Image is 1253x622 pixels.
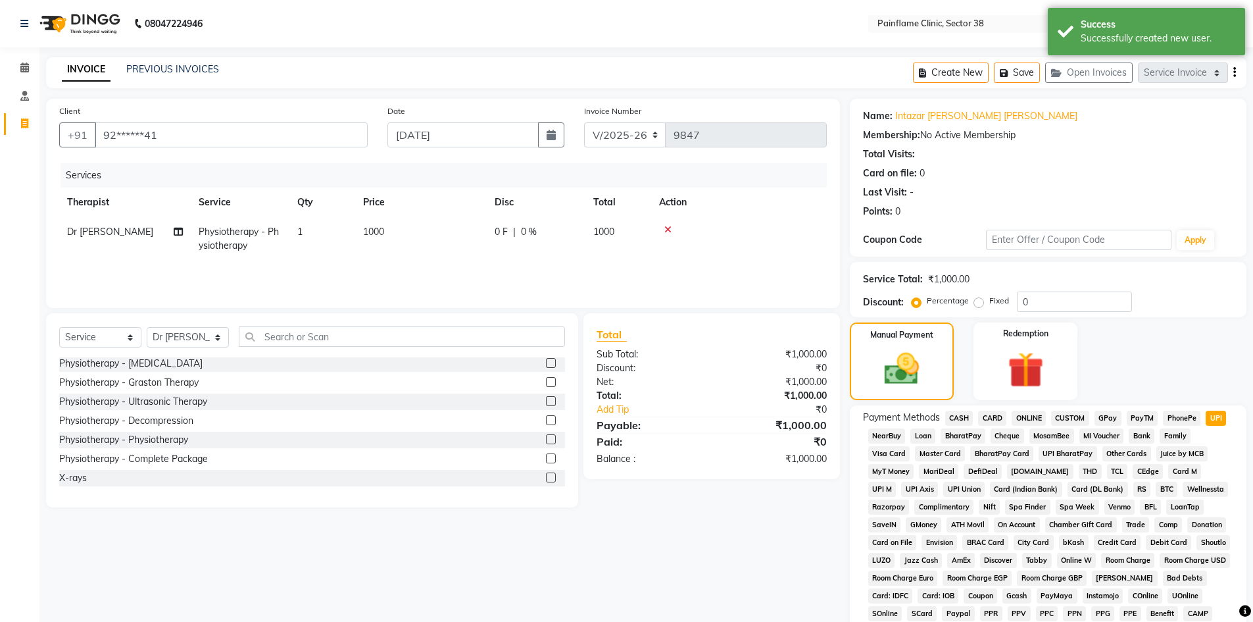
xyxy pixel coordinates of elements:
[1051,411,1089,426] span: CUSTOM
[1007,464,1073,479] span: [DOMAIN_NAME]
[994,517,1040,532] span: On Account
[873,349,930,389] img: _cash.svg
[868,588,913,604] span: Card: IDFC
[59,376,199,390] div: Physiotherapy - Graston Therapy
[1102,446,1151,461] span: Other Cards
[941,428,985,444] span: BharatPay
[1163,571,1207,586] span: Bad Debts
[712,361,837,375] div: ₹0
[59,105,80,117] label: Client
[1168,464,1201,479] span: Card M
[943,482,985,497] span: UPI Union
[1092,571,1158,586] span: [PERSON_NAME]
[62,58,111,82] a: INVOICE
[1039,446,1097,461] span: UPI BharatPay
[1081,32,1235,45] div: Successfully created new user.
[946,517,989,532] span: ATH Movil
[863,109,893,123] div: Name:
[1094,535,1141,550] span: Credit Card
[964,588,997,604] span: Coupon
[868,446,910,461] span: Visa Card
[868,517,901,532] span: SaveIN
[1127,411,1158,426] span: PayTM
[901,482,938,497] span: UPI Axis
[1166,500,1204,515] span: LoanTap
[1017,571,1087,586] span: Room Charge GBP
[910,186,914,199] div: -
[1183,482,1228,497] span: Wellnessta
[597,328,627,342] span: Total
[1037,588,1077,604] span: PayMaya
[900,553,942,568] span: Jazz Cash
[1154,517,1182,532] span: Comp
[587,452,712,466] div: Balance :
[863,296,904,309] div: Discount:
[868,553,895,568] span: LUZO
[863,205,893,219] div: Points:
[712,452,837,466] div: ₹1,000.00
[1156,482,1177,497] span: BTC
[95,122,368,147] input: Search by Name/Mobile/Email/Code
[289,188,355,217] th: Qty
[870,329,933,341] label: Manual Payment
[59,395,207,409] div: Physiotherapy - Ultrasonic Therapy
[868,464,914,479] span: MyT Money
[868,482,897,497] span: UPI M
[962,535,1008,550] span: BRAC Card
[868,428,906,444] span: NearBuy
[1133,482,1151,497] span: RS
[1160,553,1230,568] span: Room Charge USD
[915,446,965,461] span: Master Card
[895,205,900,219] div: 0
[1003,328,1048,340] label: Redemption
[994,63,1040,83] button: Save
[1083,588,1123,604] span: Instamojo
[1091,606,1114,621] span: PPG
[1079,428,1124,444] span: MI Voucher
[199,226,279,251] span: Physiotherapy - Physiotherapy
[1129,428,1154,444] span: Bank
[1107,464,1128,479] span: TCL
[59,471,87,485] div: X-rays
[1059,535,1089,550] span: bKash
[587,389,712,403] div: Total:
[34,5,124,42] img: logo
[59,357,203,371] div: Physiotherapy - [MEDICAL_DATA]
[59,414,193,428] div: Physiotherapy - Decompression
[1187,517,1226,532] span: Donation
[712,375,837,389] div: ₹1,000.00
[920,167,925,180] div: 0
[59,188,191,217] th: Therapist
[587,375,712,389] div: Net:
[910,428,935,444] span: Loan
[863,147,915,161] div: Total Visits:
[593,226,614,238] span: 1000
[1063,606,1086,621] span: PPN
[387,105,405,117] label: Date
[863,128,1233,142] div: No Active Membership
[928,272,970,286] div: ₹1,000.00
[1012,411,1046,426] span: ONLINE
[921,535,957,550] span: Envision
[945,411,973,426] span: CASH
[1183,606,1212,621] span: CAMP
[980,553,1017,568] span: Discover
[1146,606,1179,621] span: Benefit
[1196,535,1230,550] span: Shoutlo
[1057,553,1096,568] span: Online W
[67,226,153,238] span: Dr [PERSON_NAME]
[59,122,96,147] button: +91
[996,348,1055,392] img: _gift.svg
[1177,230,1214,250] button: Apply
[487,188,585,217] th: Disc
[1119,606,1141,621] span: PPE
[145,5,203,42] b: 08047224946
[970,446,1033,461] span: BharatPay Card
[1104,500,1135,515] span: Venmo
[906,517,941,532] span: GMoney
[863,411,940,425] span: Payment Methods
[1128,588,1162,604] span: COnline
[1094,411,1121,426] span: GPay
[587,348,712,361] div: Sub Total:
[61,163,837,188] div: Services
